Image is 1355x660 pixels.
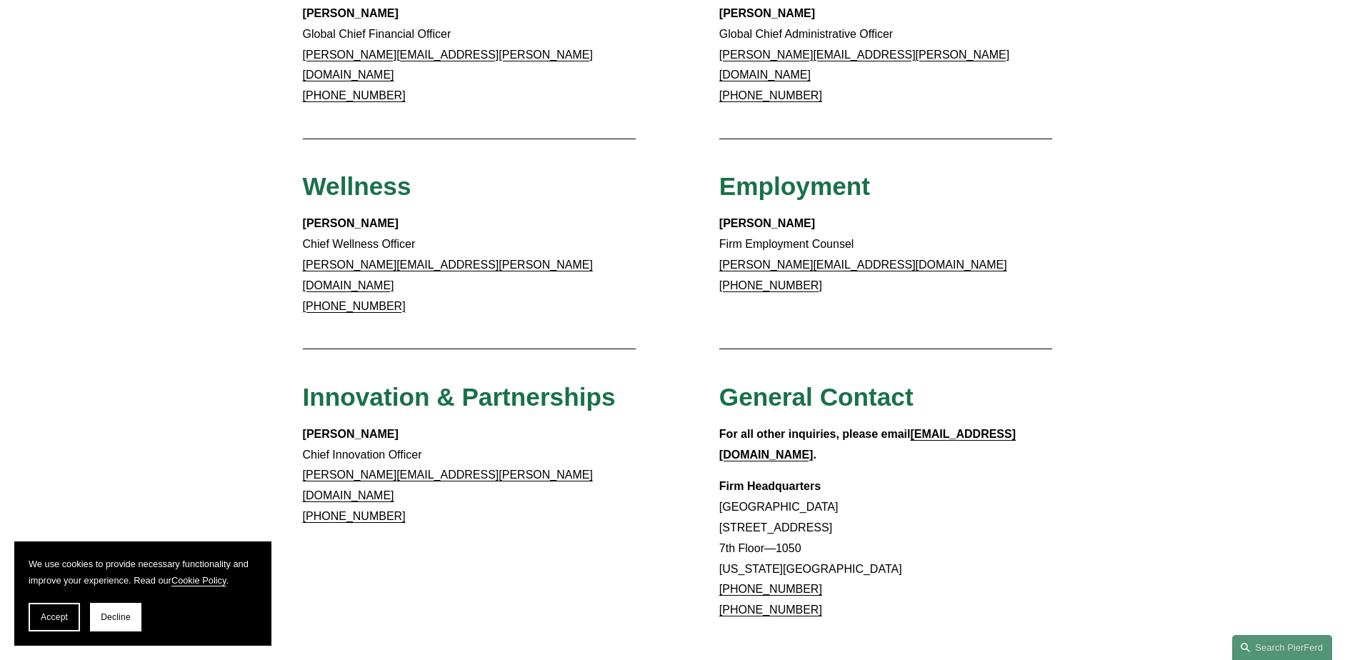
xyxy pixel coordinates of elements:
a: [PHONE_NUMBER] [303,510,406,522]
strong: . [813,449,816,461]
a: [PHONE_NUMBER] [303,300,406,312]
span: Employment [719,172,870,200]
a: [PHONE_NUMBER] [719,89,822,101]
a: [PHONE_NUMBER] [719,604,822,616]
span: Wellness [303,172,411,200]
strong: [PERSON_NAME] [303,7,399,19]
a: [PERSON_NAME][EMAIL_ADDRESS][PERSON_NAME][DOMAIN_NAME] [303,469,593,501]
span: General Contact [719,383,914,411]
a: Cookie Policy [171,575,226,586]
a: [PHONE_NUMBER] [719,583,822,595]
p: Global Chief Financial Officer [303,4,636,106]
a: [PERSON_NAME][EMAIL_ADDRESS][PERSON_NAME][DOMAIN_NAME] [719,49,1009,81]
strong: [PERSON_NAME] [303,428,399,440]
strong: Firm Headquarters [719,480,821,492]
strong: [PERSON_NAME] [719,217,815,229]
a: [PERSON_NAME][EMAIL_ADDRESS][PERSON_NAME][DOMAIN_NAME] [303,49,593,81]
section: Cookie banner [14,541,271,646]
a: [PERSON_NAME][EMAIL_ADDRESS][PERSON_NAME][DOMAIN_NAME] [303,259,593,291]
a: [PERSON_NAME][EMAIL_ADDRESS][DOMAIN_NAME] [719,259,1007,271]
p: Chief Wellness Officer [303,214,636,316]
a: [EMAIL_ADDRESS][DOMAIN_NAME] [719,428,1016,461]
span: Decline [101,612,131,622]
strong: For all other inquiries, please email [719,428,911,440]
strong: [PERSON_NAME] [719,7,815,19]
span: Accept [41,612,68,622]
p: Chief Innovation Officer [303,424,636,527]
button: Accept [29,603,80,631]
a: [PHONE_NUMBER] [303,89,406,101]
p: Global Chief Administrative Officer [719,4,1053,106]
a: Search this site [1232,635,1332,660]
p: Firm Employment Counsel [719,214,1053,296]
button: Decline [90,603,141,631]
a: [PHONE_NUMBER] [719,279,822,291]
strong: [PERSON_NAME] [303,217,399,229]
span: Innovation & Partnerships [303,383,616,411]
p: We use cookies to provide necessary functionality and improve your experience. Read our . [29,556,257,589]
p: [GEOGRAPHIC_DATA] [STREET_ADDRESS] 7th Floor—1050 [US_STATE][GEOGRAPHIC_DATA] [719,476,1053,621]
